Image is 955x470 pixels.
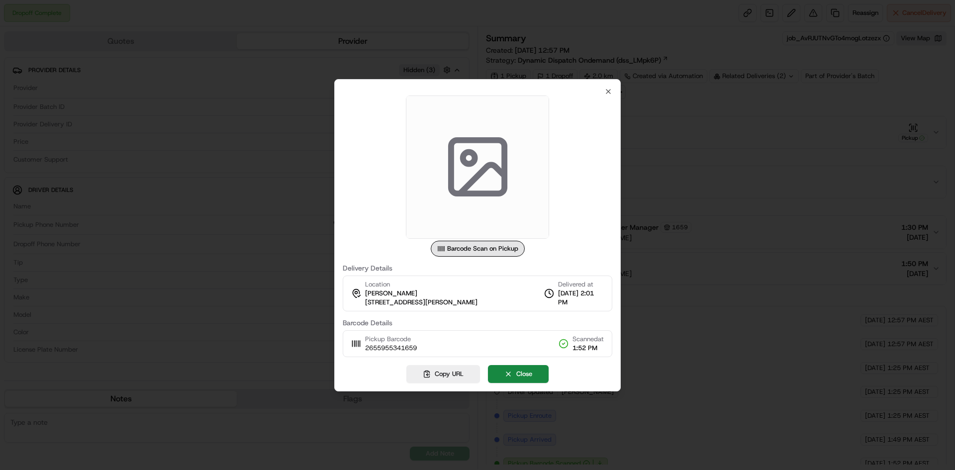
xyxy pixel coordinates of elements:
div: Start new chat [34,95,163,105]
span: [PERSON_NAME] [365,289,417,298]
span: [STREET_ADDRESS][PERSON_NAME] [365,298,477,307]
span: Knowledge Base [20,144,76,154]
span: [DATE] 2:01 PM [558,289,604,307]
div: 📗 [10,145,18,153]
span: Scanned at [573,335,604,344]
span: API Documentation [94,144,160,154]
span: Pylon [99,169,120,176]
span: 1:52 PM [573,344,604,353]
span: Delivered at [558,280,604,289]
div: We're available if you need us! [34,105,126,113]
span: Location [365,280,390,289]
span: 2655955341659 [365,344,417,353]
button: Start new chat [169,98,181,110]
button: Copy URL [406,365,480,383]
img: Nash [10,10,30,30]
img: 1736555255976-a54dd68f-1ca7-489b-9aae-adbdc363a1c4 [10,95,28,113]
p: Welcome 👋 [10,40,181,56]
div: Barcode Scan on Pickup [431,241,525,257]
label: Barcode Details [343,319,612,326]
input: Clear [26,64,164,75]
label: Delivery Details [343,265,612,272]
a: Powered byPylon [70,168,120,176]
button: Close [488,365,549,383]
a: 📗Knowledge Base [6,140,80,158]
span: Pickup Barcode [365,335,417,344]
a: 💻API Documentation [80,140,164,158]
div: 💻 [84,145,92,153]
